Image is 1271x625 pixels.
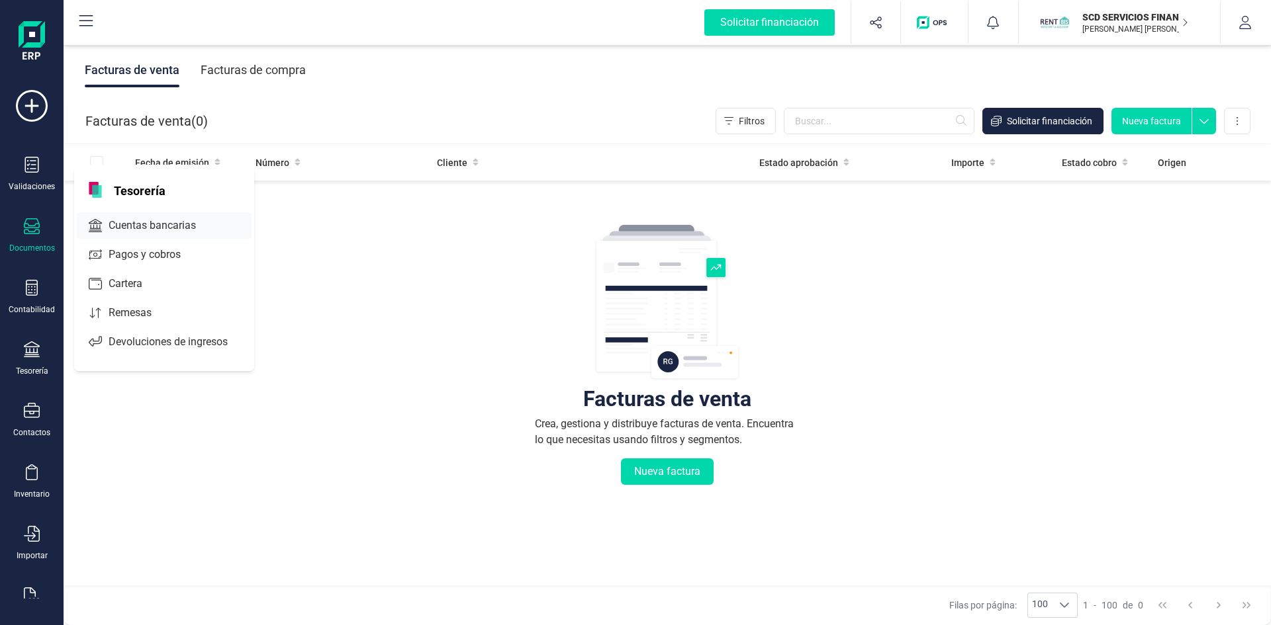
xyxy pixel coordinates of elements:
p: [PERSON_NAME] [PERSON_NAME] VOZMEDIANO [PERSON_NAME] [1082,24,1188,34]
span: Cuentas bancarias [103,218,220,233]
div: Validaciones [9,181,55,192]
span: Filtros [739,114,765,128]
button: Logo de OPS [909,1,960,44]
p: SCD SERVICIOS FINANCIEROS SL [1082,11,1188,24]
div: Contabilidad [9,304,55,315]
div: Tesorería [16,366,48,376]
button: Solicitar financiación [688,1,851,44]
span: Tesorería [106,182,173,198]
div: Solicitar financiación [704,9,835,36]
img: Logo de OPS [917,16,952,29]
span: Devoluciones de ingresos [103,334,252,350]
span: Solicitar financiación [1007,114,1092,128]
span: Fecha de emisión [135,156,209,169]
span: Estado aprobación [759,156,838,169]
button: Nueva factura [621,458,714,485]
button: Previous Page [1178,593,1203,618]
div: Contactos [13,427,50,438]
div: Inventario [14,489,50,499]
span: Cartera [103,276,166,292]
div: Facturas de venta ( ) [85,108,208,134]
div: Crea, gestiona y distribuye facturas de venta. Encuentra lo que necesitas usando filtros y segmen... [535,416,800,448]
button: Last Page [1234,593,1259,618]
span: Remesas [103,305,175,321]
span: Pagos y cobros [103,247,205,263]
span: 0 [196,112,203,130]
div: Filas por página: [949,593,1078,618]
span: de [1123,599,1133,612]
div: Facturas de venta [85,53,179,87]
span: 1 [1083,599,1088,612]
input: Buscar... [784,108,974,134]
button: Nueva factura [1111,108,1192,134]
span: 100 [1102,599,1117,612]
span: Número [256,156,289,169]
span: Importe [951,156,984,169]
span: Origen [1158,156,1186,169]
button: Filtros [716,108,776,134]
div: Facturas de venta [583,392,751,405]
div: - [1083,599,1143,612]
img: SC [1040,8,1069,37]
img: Logo Finanedi [19,21,45,63]
img: img-empty-table.svg [594,223,740,382]
div: Importar [17,550,48,561]
div: Facturas de compra [201,53,306,87]
span: Estado cobro [1062,156,1117,169]
button: Next Page [1206,593,1231,618]
span: 0 [1138,599,1143,612]
button: SCSCD SERVICIOS FINANCIEROS SL[PERSON_NAME] [PERSON_NAME] VOZMEDIANO [PERSON_NAME] [1035,1,1204,44]
span: Cliente [437,156,467,169]
span: 100 [1028,593,1052,617]
button: First Page [1150,593,1175,618]
button: Solicitar financiación [982,108,1104,134]
div: Documentos [9,243,55,253]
